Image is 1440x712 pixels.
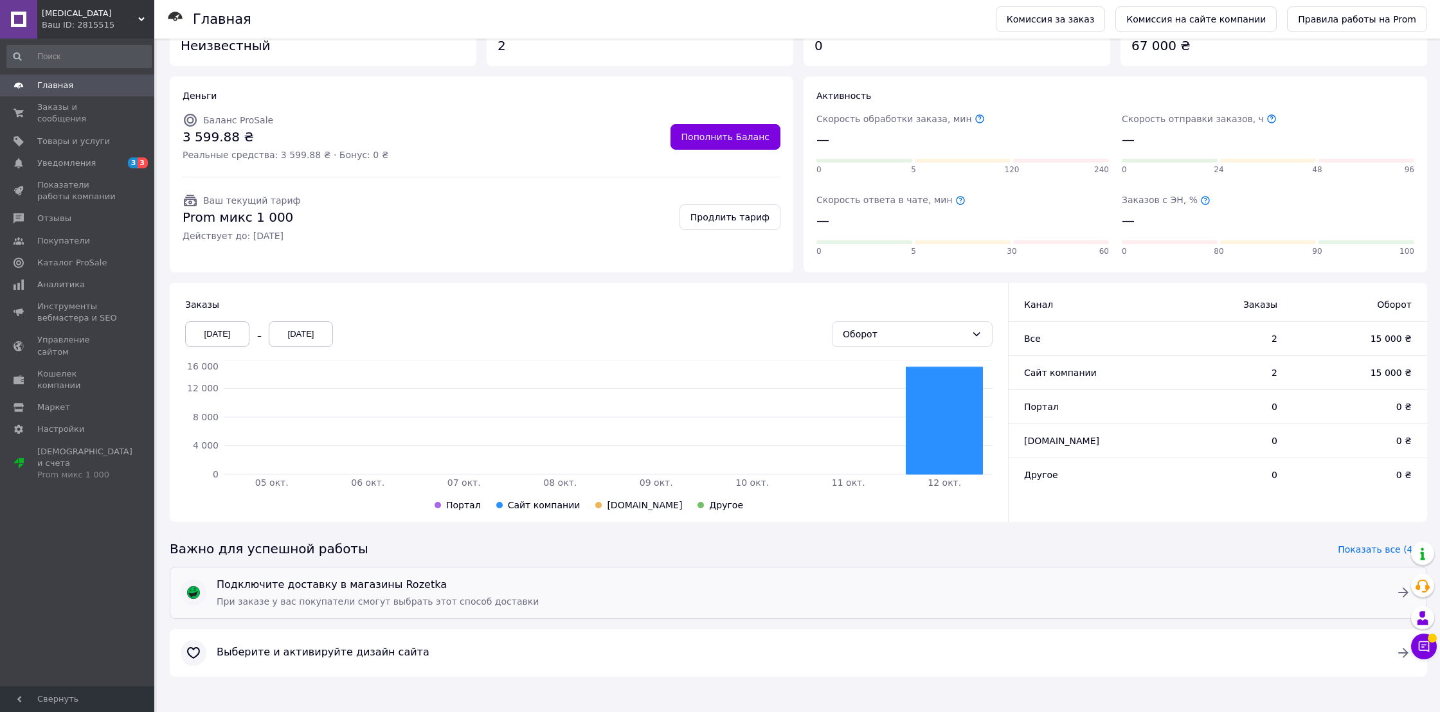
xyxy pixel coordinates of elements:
[1164,400,1277,413] span: 0
[1094,165,1109,175] span: 240
[1287,6,1427,32] a: Правила работы на Prom
[447,477,481,488] tspan: 07 окт.
[42,19,154,31] div: Ваш ID: 2815515
[1303,434,1412,447] span: 0 ₴
[832,477,865,488] tspan: 11 окт.
[37,446,132,481] span: [DEMOGRAPHIC_DATA] и счета
[255,477,289,488] tspan: 05 окт.
[37,368,119,391] span: Кошелек компании
[735,477,769,488] tspan: 10 окт.
[217,578,1380,592] span: Подключите доставку в магазины Rozetka
[42,8,138,19] span: BLACK EYE
[138,157,148,168] span: 3
[1303,298,1412,311] span: Оборот
[1338,543,1416,556] span: Показать все (4)
[37,423,84,435] span: Настройки
[1399,246,1414,257] span: 100
[170,629,1427,677] a: Выберите и активируйте дизайн сайта
[128,157,138,168] span: 3
[37,136,110,147] span: Товары и услуги
[1303,332,1412,345] span: 15 000 ₴
[187,361,219,371] tspan: 16 000
[185,299,219,310] span: Заказы
[1115,6,1277,32] a: Комиссия на сайте компании
[1122,165,1127,175] span: 0
[1024,299,1053,310] span: Канал
[351,477,384,488] tspan: 06 окт.
[670,124,780,150] a: Пополнить Баланс
[170,540,368,558] span: Важно для успешной работы
[816,211,829,230] span: —
[183,229,300,242] span: Действует до: [DATE]
[1005,165,1020,175] span: 120
[816,130,829,149] span: —
[183,91,217,101] span: Деньги
[911,246,916,257] span: 5
[170,567,1427,619] a: Подключите доставку в магазины RozetkaПри заказе у вас покупатели смогут выбрать этот способ дост...
[193,412,219,422] tspan: 8 000
[183,128,388,147] span: 3 599.88 ₴
[1122,195,1210,205] span: Заказов с ЭН, %
[816,195,966,205] span: Скорость ответа в чате, мин
[269,321,333,347] div: [DATE]
[1164,468,1277,481] span: 0
[843,327,966,341] div: Оборот
[37,469,132,481] div: Prom микс 1 000
[816,91,871,101] span: Активность
[1024,470,1058,480] span: Другое
[1024,334,1041,344] span: Все
[607,500,682,510] span: [DOMAIN_NAME]
[911,165,916,175] span: 5
[996,6,1106,32] a: Комиссия за заказ
[1303,366,1412,379] span: 15 000 ₴
[1122,114,1277,124] span: Скорость отправки заказов, ч
[816,165,822,175] span: 0
[37,157,96,169] span: Уведомления
[1303,468,1412,481] span: 0 ₴
[37,179,119,202] span: Показатели работы компании
[203,115,273,125] span: Баланс ProSale
[1024,402,1059,412] span: Портал
[508,500,580,510] span: Сайт компании
[193,440,219,450] tspan: 4 000
[37,334,119,357] span: Управление сайтом
[183,148,388,161] span: Реальные средства: 3 599.88 ₴ · Бонус: 0 ₴
[816,114,985,124] span: Скорость обработки заказа, мин
[1405,165,1414,175] span: 96
[816,246,822,257] span: 0
[1024,436,1099,446] span: [DOMAIN_NAME]
[1214,165,1223,175] span: 24
[193,12,251,27] h1: Главная
[1164,332,1277,345] span: 2
[203,195,300,206] span: Ваш текущий тариф
[6,45,152,68] input: Поиск
[217,645,1380,660] span: Выберите и активируйте дизайн сайта
[1122,211,1135,230] span: —
[37,257,107,269] span: Каталог ProSale
[1411,634,1437,659] button: Чат с покупателем
[928,477,961,488] tspan: 12 окт.
[37,102,119,125] span: Заказы и сообщения
[213,469,219,479] tspan: 0
[185,321,249,347] div: [DATE]
[1164,366,1277,379] span: 2
[1099,246,1109,257] span: 60
[1303,400,1412,413] span: 0 ₴
[1007,246,1016,257] span: 30
[446,500,481,510] span: Портал
[37,235,90,247] span: Покупатели
[679,204,780,230] a: Продлить тариф
[640,477,673,488] tspan: 09 окт.
[1164,434,1277,447] span: 0
[37,402,70,413] span: Маркет
[1024,368,1097,378] span: Сайт компании
[543,477,577,488] tspan: 08 окт.
[1164,298,1277,311] span: Заказы
[1214,246,1223,257] span: 80
[1312,246,1322,257] span: 90
[1122,246,1127,257] span: 0
[37,213,71,224] span: Отзывы
[217,596,539,607] span: При заказе у вас покупатели смогут выбрать этот способ доставки
[37,80,73,91] span: Главная
[37,279,85,290] span: Аналитика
